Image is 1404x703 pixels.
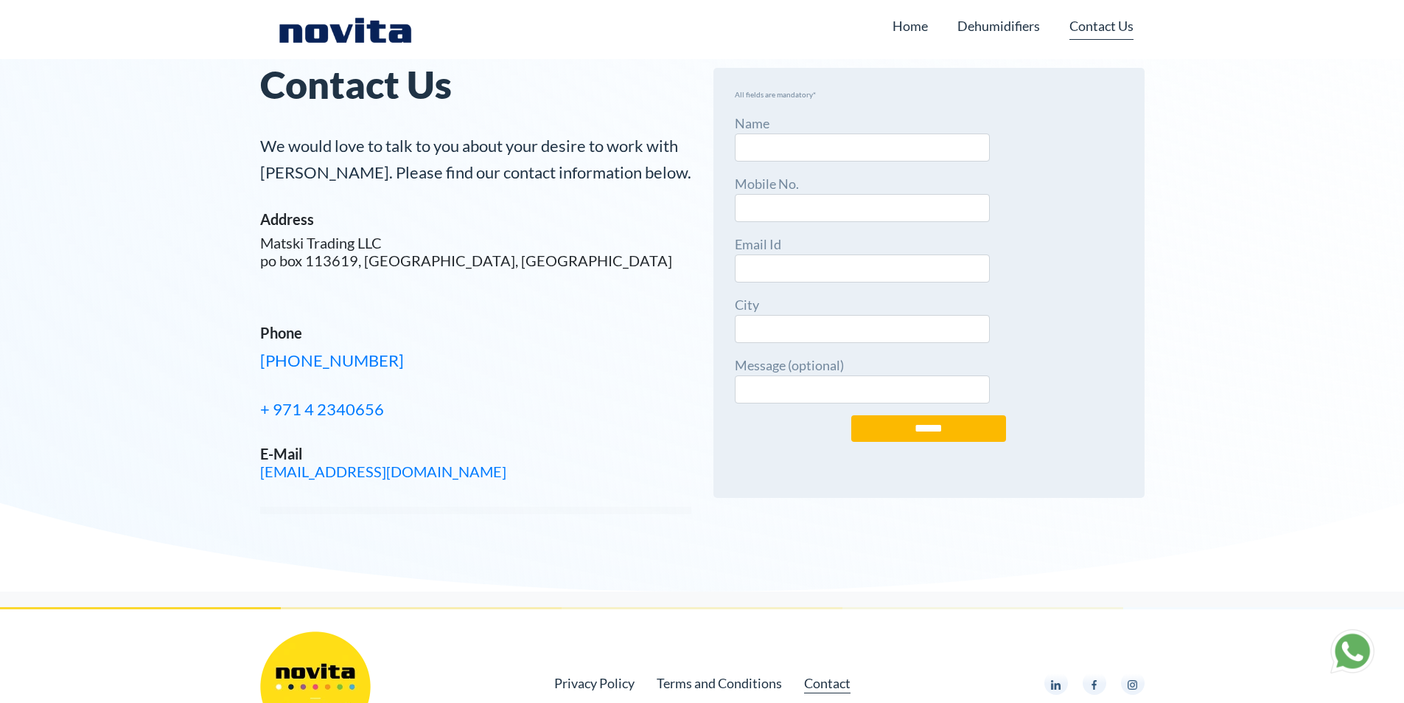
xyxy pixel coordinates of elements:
h5: Matski Trading LLC po box 113619, [GEOGRAPHIC_DATA], [GEOGRAPHIC_DATA] [260,234,691,269]
input: Mobile No. [735,194,990,222]
a: Dehumidifiers [957,12,1040,40]
label: City [735,294,990,343]
label: Message (optional) [735,355,990,404]
label: Mobile No. [735,173,990,222]
label: Email Id [735,234,990,283]
strong: Phone [260,324,302,342]
p: All fields are mandatory* [735,89,1123,101]
form: Contact form [735,113,1123,465]
a: [PHONE_NUMBER] [260,350,404,370]
a: Terms and Conditions [657,673,782,693]
input: Email Id [735,254,990,283]
p: We would love to talk to you about your desire to work with [PERSON_NAME]. Please find our contac... [260,133,691,186]
input: Name [735,134,990,162]
strong: E-Mail [260,445,302,463]
a: Contact Us [1069,12,1134,40]
a: + 971 4 2340656 [260,399,384,419]
a: [EMAIL_ADDRESS][DOMAIN_NAME] [260,463,506,480]
strong: Contact Us [260,61,452,107]
img: Novita [271,15,419,44]
input: City [735,315,990,343]
a: Privacy Policy [554,673,635,693]
a: Contact [804,673,851,693]
input: Message (optional) [735,375,990,404]
label: Name [735,113,990,162]
strong: Address [260,210,314,228]
a: Home [893,12,928,40]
